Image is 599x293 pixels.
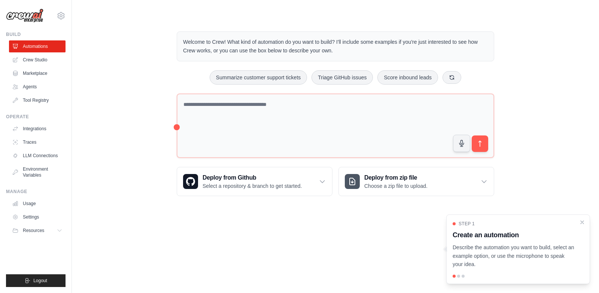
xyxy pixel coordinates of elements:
span: Resources [23,228,44,234]
a: Settings [9,211,66,223]
img: Logo [6,9,43,23]
p: Welcome to Crew! What kind of automation do you want to build? I'll include some examples if you'... [183,38,488,55]
a: Agents [9,81,66,93]
a: LLM Connections [9,150,66,162]
button: Score inbound leads [377,70,438,85]
h3: Deploy from Github [203,173,302,182]
button: Logout [6,274,66,287]
a: Usage [9,198,66,210]
p: Describe the automation you want to build, select an example option, or use the microphone to spe... [453,243,575,269]
a: Crew Studio [9,54,66,66]
div: Operate [6,114,66,120]
a: Automations [9,40,66,52]
p: Choose a zip file to upload. [364,182,428,190]
h3: Deploy from zip file [364,173,428,182]
a: Tool Registry [9,94,66,106]
a: Integrations [9,123,66,135]
div: Manage [6,189,66,195]
p: Select a repository & branch to get started. [203,182,302,190]
h3: Create an automation [453,230,575,240]
div: Build [6,31,66,37]
a: Marketplace [9,67,66,79]
a: Environment Variables [9,163,66,181]
span: Step 1 [459,221,475,227]
button: Close walkthrough [579,219,585,225]
a: Traces [9,136,66,148]
button: Triage GitHub issues [311,70,373,85]
button: Resources [9,225,66,236]
button: Summarize customer support tickets [210,70,307,85]
span: Logout [33,278,47,284]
